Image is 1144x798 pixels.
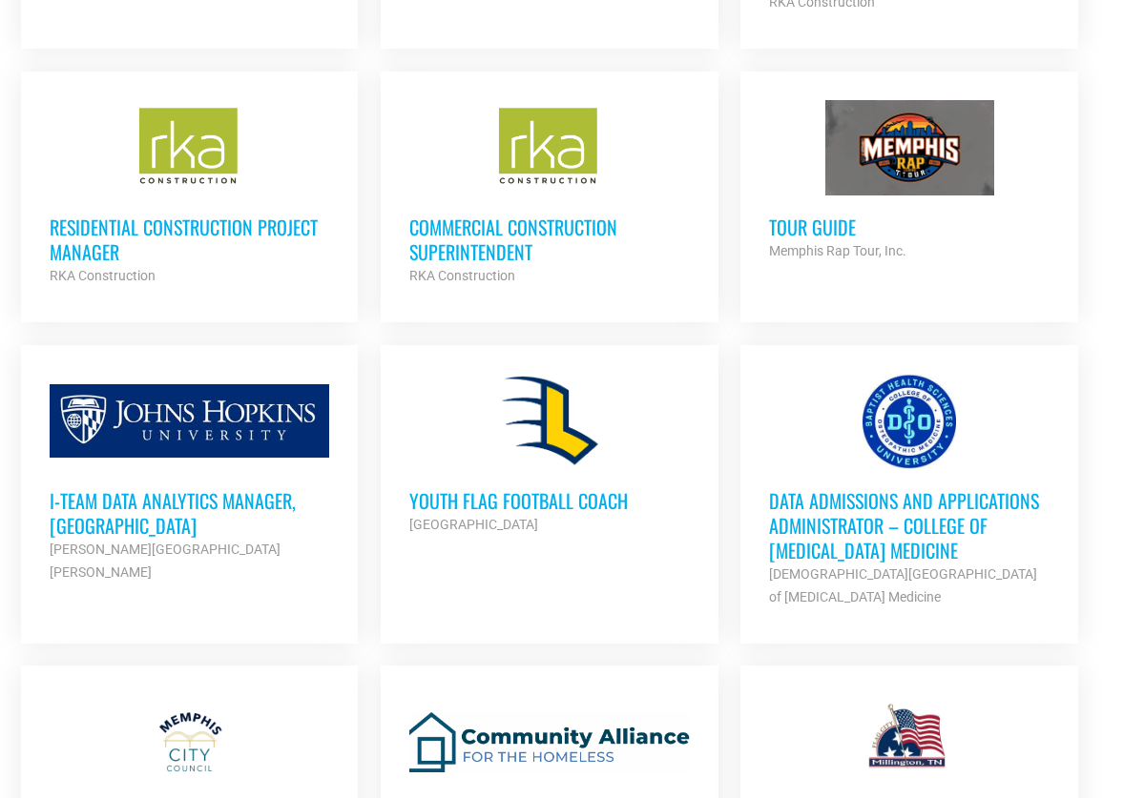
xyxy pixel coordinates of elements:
a: Residential Construction Project Manager RKA Construction [21,72,359,316]
a: Commercial Construction Superintendent RKA Construction [381,72,718,316]
strong: Memphis Rap Tour, Inc. [769,243,906,258]
strong: [PERSON_NAME][GEOGRAPHIC_DATA][PERSON_NAME] [50,542,281,580]
strong: [GEOGRAPHIC_DATA] [409,517,538,532]
strong: RKA Construction [50,268,156,283]
strong: [DEMOGRAPHIC_DATA][GEOGRAPHIC_DATA] of [MEDICAL_DATA] Medicine [769,566,1037,604]
a: i-team Data Analytics Manager, [GEOGRAPHIC_DATA] [PERSON_NAME][GEOGRAPHIC_DATA][PERSON_NAME] [21,345,359,612]
h3: Tour Guide [769,215,1050,239]
h3: Data Admissions and Applications Administrator – College of [MEDICAL_DATA] Medicine [769,488,1050,563]
a: Youth Flag Football Coach [GEOGRAPHIC_DATA] [381,345,718,564]
h3: Youth Flag Football Coach [409,488,690,513]
a: Tour Guide Memphis Rap Tour, Inc. [740,72,1078,291]
a: Data Admissions and Applications Administrator – College of [MEDICAL_DATA] Medicine [DEMOGRAPHIC_... [740,345,1078,637]
h3: i-team Data Analytics Manager, [GEOGRAPHIC_DATA] [50,488,330,538]
strong: RKA Construction [409,268,515,283]
h3: Residential Construction Project Manager [50,215,330,264]
h3: Commercial Construction Superintendent [409,215,690,264]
